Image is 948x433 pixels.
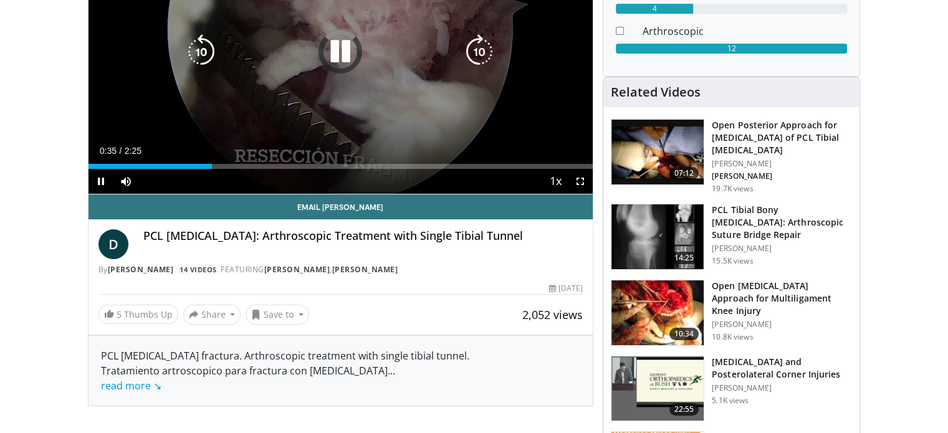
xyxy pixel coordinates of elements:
[549,283,583,294] div: [DATE]
[108,264,174,275] a: [PERSON_NAME]
[246,305,309,325] button: Save to
[183,305,241,325] button: Share
[113,169,138,194] button: Mute
[176,264,221,275] a: 14 Videos
[522,307,583,322] span: 2,052 views
[100,146,117,156] span: 0:35
[712,332,753,342] p: 10.8K views
[117,308,122,320] span: 5
[669,328,699,340] span: 10:34
[611,356,852,422] a: 22:55 [MEDICAL_DATA] and Posterolateral Corner Injuries [PERSON_NAME] 5.1K views
[712,356,852,381] h3: [MEDICAL_DATA] and Posterolateral Corner Injuries
[712,383,852,393] p: [PERSON_NAME]
[712,204,852,241] h3: PCL Tibial Bony [MEDICAL_DATA]: Arthroscopic Suture Bridge Repair
[543,169,568,194] button: Playback Rate
[616,44,847,54] div: 12
[332,264,398,275] a: [PERSON_NAME]
[611,119,852,194] a: 07:12 Open Posterior Approach for [MEDICAL_DATA] of PCL Tibial [MEDICAL_DATA] [PERSON_NAME] [PERS...
[712,280,852,317] h3: Open [MEDICAL_DATA] Approach for Multiligament Knee Injury
[712,184,753,194] p: 19.7K views
[611,204,852,270] a: 14:25 PCL Tibial Bony [MEDICAL_DATA]: Arthroscopic Suture Bridge Repair [PERSON_NAME] 15.5K views
[143,229,583,243] h4: PCL [MEDICAL_DATA]: Arthroscopic Treatment with Single Tibial Tunnel
[712,256,753,266] p: 15.5K views
[611,280,852,346] a: 10:34 Open [MEDICAL_DATA] Approach for Multiligament Knee Injury [PERSON_NAME] 10.8K views
[616,4,693,14] div: 4
[611,356,704,421] img: 1d4c78a4-8cd9-4095-b4e9-2849d4cdc18c.150x105_q85_crop-smart_upscale.jpg
[611,204,704,269] img: 38394_0000_3.png.150x105_q85_crop-smart_upscale.jpg
[633,24,856,39] dd: Arthroscopic
[101,348,581,393] div: PCL [MEDICAL_DATA] fractura. Arthroscopic treatment with single tibial tunnel. Tratamiento artros...
[101,379,161,393] a: read more ↘
[611,85,701,100] h4: Related Videos
[669,252,699,264] span: 14:25
[98,229,128,259] a: D
[125,146,141,156] span: 2:25
[712,159,852,169] p: [PERSON_NAME]
[712,244,852,254] p: [PERSON_NAME]
[669,403,699,416] span: 22:55
[568,169,593,194] button: Fullscreen
[89,194,593,219] a: Email [PERSON_NAME]
[712,171,852,181] p: [PERSON_NAME]
[712,119,852,156] h3: Open Posterior Approach for [MEDICAL_DATA] of PCL Tibial [MEDICAL_DATA]
[89,169,113,194] button: Pause
[611,120,704,184] img: e9f6b273-e945-4392-879d-473edd67745f.150x105_q85_crop-smart_upscale.jpg
[120,146,122,156] span: /
[712,396,749,406] p: 5.1K views
[89,164,593,169] div: Progress Bar
[669,167,699,179] span: 07:12
[611,280,704,345] img: 7f220051-2650-4884-b8f8-8da1f9dd2704.150x105_q85_crop-smart_upscale.jpg
[101,364,395,393] span: ...
[98,264,583,275] div: By FEATURING ,
[98,305,178,324] a: 5 Thumbs Up
[264,264,330,275] a: [PERSON_NAME]
[712,320,852,330] p: [PERSON_NAME]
